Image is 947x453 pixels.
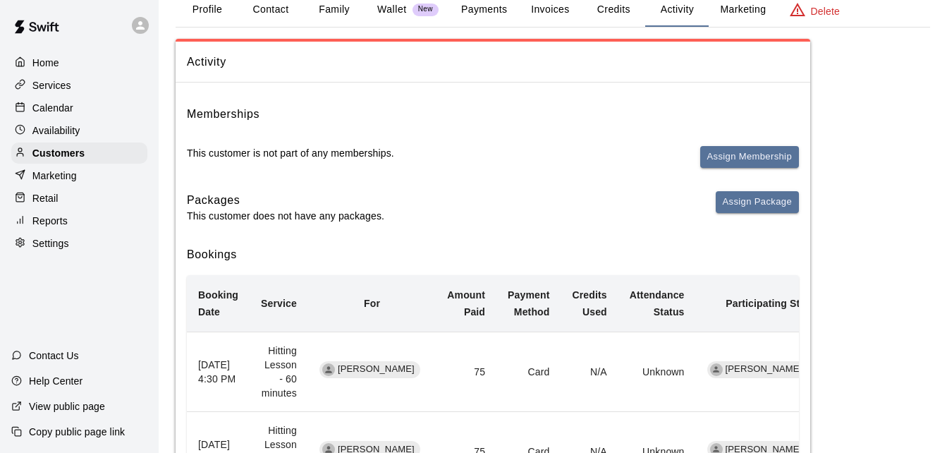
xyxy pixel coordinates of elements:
p: Availability [32,123,80,138]
p: Calendar [32,101,73,115]
td: Hitting Lesson - 60 minutes [250,332,308,411]
b: Amount Paid [447,289,485,318]
p: Reports [32,214,68,228]
button: Assign Package [716,191,799,213]
b: Booking Date [198,289,238,318]
span: [PERSON_NAME] [720,363,808,376]
b: For [364,298,380,309]
p: Copy public page link [29,425,125,439]
a: Services [11,75,147,96]
p: Contact Us [29,349,79,363]
td: Card [496,332,561,411]
td: N/A [561,332,618,411]
button: Assign Membership [700,146,799,168]
p: Marketing [32,169,77,183]
td: 75 [436,332,496,411]
p: Home [32,56,59,70]
h6: Packages [187,191,384,210]
h6: Bookings [187,246,799,264]
b: Credits Used [573,289,607,318]
a: Reports [11,210,147,231]
th: [DATE] 4:30 PM [187,332,250,411]
p: This customer does not have any packages. [187,209,384,223]
b: Participating Staff [726,298,812,309]
b: Service [261,298,297,309]
p: Customers [32,146,85,160]
h6: Memberships [187,105,259,123]
p: This customer is not part of any memberships. [187,146,394,160]
div: Hailey Veon [322,363,335,376]
p: Settings [32,236,69,250]
span: [PERSON_NAME] [332,363,420,376]
a: Home [11,52,147,73]
b: Payment Method [508,289,549,318]
a: Settings [11,233,147,254]
span: New [413,5,439,14]
td: Unknown [618,332,696,411]
a: Availability [11,120,147,141]
span: Activity [187,53,799,71]
a: Customers [11,143,147,164]
a: Retail [11,188,147,209]
p: Delete [811,4,840,18]
p: Help Center [29,374,83,388]
a: Calendar [11,97,147,119]
p: View public page [29,399,105,413]
p: Services [32,78,71,92]
div: Jose Bermudez [710,363,723,376]
p: Retail [32,191,59,205]
p: Wallet [377,2,407,17]
div: [PERSON_NAME] [707,361,808,378]
a: Marketing [11,165,147,186]
b: Attendance Status [630,289,685,318]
